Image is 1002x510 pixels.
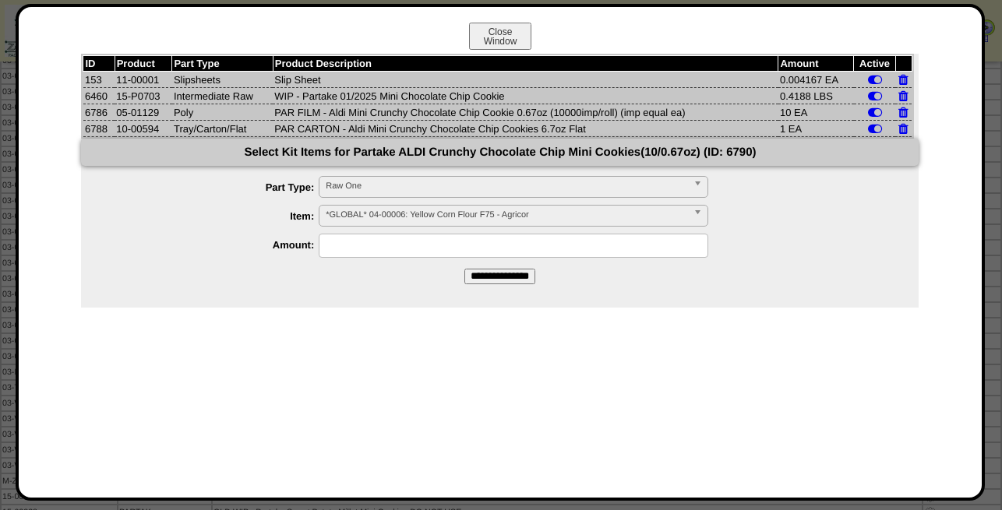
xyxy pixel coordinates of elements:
[81,139,919,166] div: Select Kit Items for Partake ALDI Crunchy Chocolate Chip Mini Cookies(10/0.67oz) (ID: 6790)
[326,177,687,195] span: Raw One
[778,88,854,104] td: 0.4188 LBS
[112,181,319,193] label: Part Type:
[273,121,778,137] td: PAR CARTON - Aldi Mini Crunchy Chocolate Chip Cookies 6.7oz Flat
[172,56,273,72] th: Part Type
[778,72,854,88] td: 0.004167 EA
[854,56,896,72] th: Active
[115,56,172,72] th: Product
[273,72,778,88] td: Slip Sheet
[326,206,687,224] span: *GLOBAL* 04-00006: Yellow Corn Flour F75 - Agricor
[172,88,273,104] td: Intermediate Raw
[172,121,273,137] td: Tray/Carton/Flat
[469,23,531,50] button: CloseWindow
[778,121,854,137] td: 1 EA
[112,239,319,251] label: Amount:
[83,72,115,88] td: 153
[172,72,273,88] td: Slipsheets
[273,104,778,121] td: PAR FILM - Aldi Mini Crunchy Chocolate Chip Cookie 0.67oz (10000imp/roll) (imp equal ea)
[115,72,172,88] td: 11-00001
[172,104,273,121] td: Poly
[83,88,115,104] td: 6460
[115,121,172,137] td: 10-00594
[467,35,533,47] a: CloseWindow
[112,210,319,222] label: Item:
[83,121,115,137] td: 6788
[83,104,115,121] td: 6786
[115,104,172,121] td: 05-01129
[273,88,778,104] td: WIP - Partake 01/2025 Mini Chocolate Chip Cookie
[83,56,115,72] th: ID
[273,56,778,72] th: Product Description
[115,88,172,104] td: 15-P0703
[778,104,854,121] td: 10 EA
[778,56,854,72] th: Amount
